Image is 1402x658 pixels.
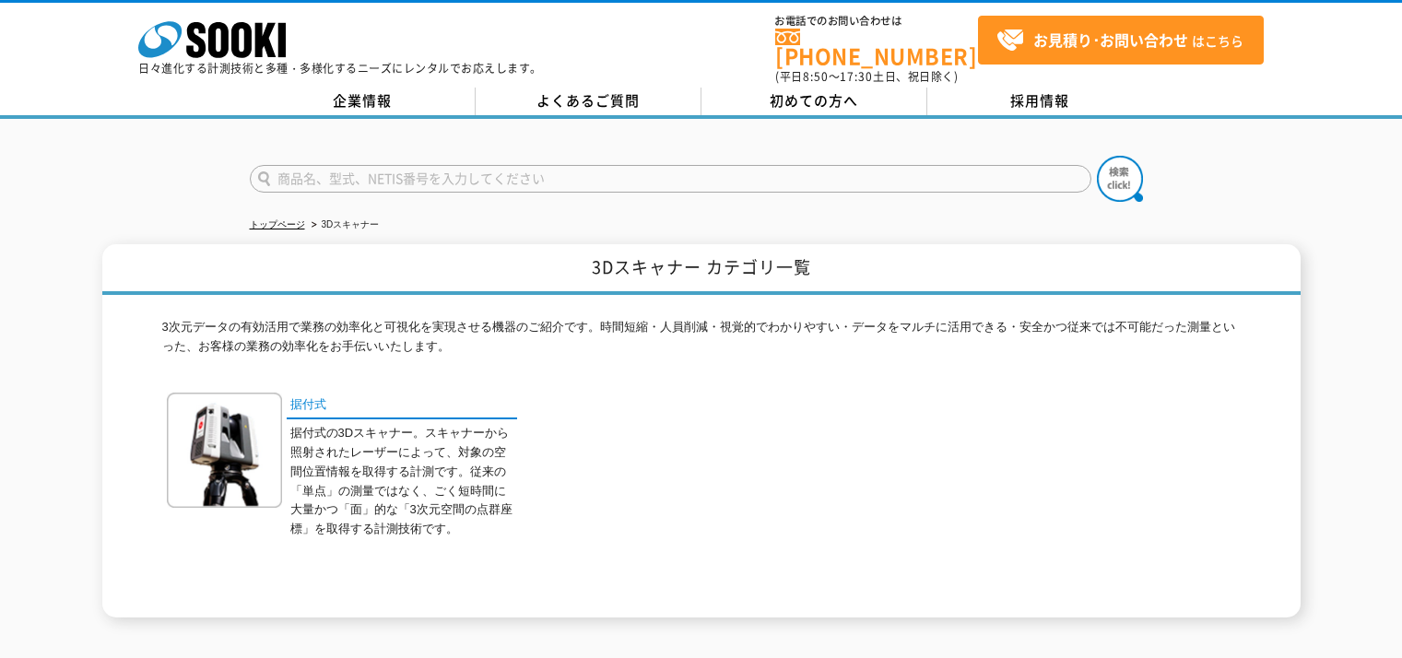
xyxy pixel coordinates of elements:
[1097,156,1143,202] img: btn_search.png
[701,88,927,115] a: 初めての方へ
[290,424,517,539] p: 据付式の3Dスキャナー。スキャナーから照射されたレーザーによって、対象の空間位置情報を取得する計測です。従来の「単点」の測量ではなく、ごく短時間に大量かつ「面」的な「3次元空間の点群座標」を取得...
[803,68,829,85] span: 8:50
[476,88,701,115] a: よくあるご質問
[287,393,517,419] a: 据付式
[250,88,476,115] a: 企業情報
[250,165,1091,193] input: 商品名、型式、NETIS番号を入力してください
[308,216,380,235] li: 3Dスキャナー
[250,219,305,229] a: トップページ
[978,16,1264,65] a: お見積り･お問い合わせはこちら
[1033,29,1188,51] strong: お見積り･お問い合わせ
[840,68,873,85] span: 17:30
[770,90,858,111] span: 初めての方へ
[775,29,978,66] a: [PHONE_NUMBER]
[138,63,542,74] p: 日々進化する計測技術と多種・多様化するニーズにレンタルでお応えします。
[996,27,1243,54] span: はこちら
[775,16,978,27] span: お電話でのお問い合わせは
[162,318,1241,366] p: 3次元データの有効活用で業務の効率化と可視化を実現させる機器のご紹介です。時間短縮・人員削減・視覚的でわかりやすい・データをマルチに活用できる・安全かつ従来では不可能だった測量といった、お客様の...
[927,88,1153,115] a: 採用情報
[775,68,958,85] span: (平日 ～ 土日、祝日除く)
[167,393,282,508] img: 据付式
[102,244,1301,295] h1: 3Dスキャナー カテゴリ一覧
